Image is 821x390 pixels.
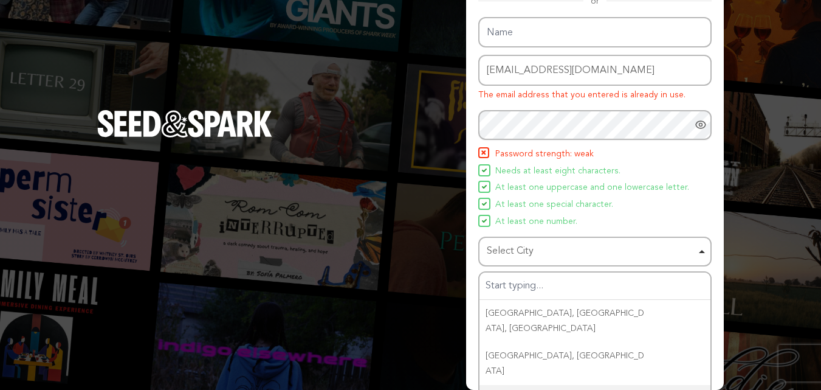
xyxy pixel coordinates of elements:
span: Password strength: weak [495,147,594,162]
span: At least one special character. [495,198,613,212]
span: Needs at least eight characters. [495,164,620,179]
input: Select City [479,273,710,300]
div: [GEOGRAPHIC_DATA], [GEOGRAPHIC_DATA], [GEOGRAPHIC_DATA] [479,300,710,343]
img: Seed&Spark Icon [482,201,487,206]
img: Seed&Spark Icon [482,168,487,173]
div: [GEOGRAPHIC_DATA], [GEOGRAPHIC_DATA] [479,343,710,385]
img: Seed&Spark Icon [482,184,487,189]
span: At least one uppercase and one lowercase letter. [495,181,689,195]
img: Seed&Spark Icon [482,218,487,223]
a: Seed&Spark Homepage [97,110,272,161]
p: The email address that you entered is already in use. [478,88,712,103]
span: At least one number. [495,215,577,229]
input: Name [478,17,712,48]
input: Email address [478,55,712,86]
div: Select City [487,243,696,260]
img: Seed&Spark Icon [479,148,488,157]
img: Seed&Spark Logo [97,110,272,137]
a: Show password as plain text. Warning: this will display your password on the screen. [695,119,707,131]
